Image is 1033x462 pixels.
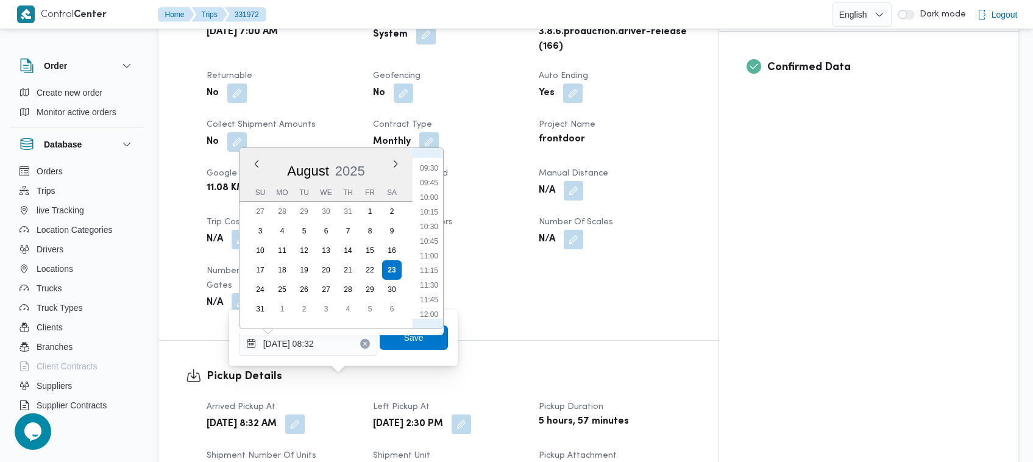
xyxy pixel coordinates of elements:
[20,59,134,73] button: Order
[338,221,358,241] div: day-7
[15,279,139,298] button: Trucks
[207,121,316,129] span: Collect Shipment Amounts
[415,147,443,160] li: 09:15
[373,452,430,460] span: Shipment Unit
[74,10,107,20] b: Center
[272,280,292,299] div: day-25
[15,83,139,102] button: Create new order
[37,320,63,335] span: Clients
[316,202,336,221] div: day-30
[415,308,443,321] li: 12:00
[10,162,144,425] div: Database
[37,222,113,237] span: Location Categories
[37,398,107,413] span: Supplier Contracts
[37,203,84,218] span: live Tracking
[272,241,292,260] div: day-11
[972,2,1023,27] button: Logout
[415,206,443,218] li: 10:15
[360,221,380,241] div: day-8
[539,414,629,429] b: 5 hours, 57 minutes
[207,296,223,310] b: N/A
[250,260,270,280] div: day-17
[252,159,261,169] button: Previous Month
[415,235,443,247] li: 10:45
[373,135,411,149] b: Monthly
[15,220,139,240] button: Location Categories
[207,72,252,80] span: Returnable
[539,121,595,129] span: Project Name
[539,183,555,198] b: N/A
[207,267,344,290] span: Number of [GEOGRAPHIC_DATA] Gates
[316,299,336,319] div: day-3
[37,261,73,276] span: Locations
[250,221,270,241] div: day-3
[272,202,292,221] div: day-28
[294,202,314,221] div: day-29
[380,325,448,350] button: Save
[360,339,370,349] button: Clear input
[207,417,277,432] b: [DATE] 8:32 AM
[207,403,275,411] span: Arrived Pickup At
[10,83,144,127] div: Order
[373,417,443,432] b: [DATE] 2:30 PM
[415,279,443,291] li: 11:30
[37,281,62,296] span: Trucks
[338,280,358,299] div: day-28
[338,260,358,280] div: day-21
[316,260,336,280] div: day-20
[373,403,430,411] span: Left Pickup At
[373,27,408,42] b: System
[360,241,380,260] div: day-15
[250,184,270,201] div: Su
[316,221,336,241] div: day-6
[382,299,402,319] div: day-6
[207,169,305,177] span: Google distance in KMs
[15,298,139,318] button: Truck Types
[207,452,316,460] span: Shipment Number of Units
[239,332,377,356] input: Press the down key to enter a popover containing a calendar. Press the escape key to close the po...
[37,105,116,119] span: Monitor active orders
[15,102,139,122] button: Monitor active orders
[15,162,139,181] button: Orders
[360,260,380,280] div: day-22
[15,240,139,259] button: Drivers
[15,357,139,376] button: Client Contracts
[382,202,402,221] div: day-2
[37,85,102,100] span: Create new order
[37,339,73,354] span: Branches
[250,241,270,260] div: day-10
[294,241,314,260] div: day-12
[207,368,691,385] h3: Pickup Details
[338,202,358,221] div: day-31
[915,10,966,20] span: Dark mode
[37,359,98,374] span: Client Contracts
[382,280,402,299] div: day-30
[415,265,443,277] li: 11:15
[338,299,358,319] div: day-4
[37,164,63,179] span: Orders
[415,162,443,174] li: 09:30
[294,299,314,319] div: day-2
[360,299,380,319] div: day-5
[382,221,402,241] div: day-9
[15,396,139,415] button: Supplier Contracts
[415,250,443,262] li: 11:00
[286,163,330,179] div: Button. Open the month selector. August is currently selected.
[382,260,402,280] div: day-23
[192,7,227,22] button: Trips
[539,452,617,460] span: Pickup Attachment
[272,260,292,280] div: day-18
[17,5,35,23] img: X8yXhbKr1z7QwAAAABJRU5ErkJggg==
[15,259,139,279] button: Locations
[382,241,402,260] div: day-16
[539,232,555,247] b: N/A
[37,183,55,198] span: Trips
[316,184,336,201] div: We
[207,218,244,226] span: Trip Cost
[250,280,270,299] div: day-24
[44,137,82,152] h3: Database
[360,184,380,201] div: Fr
[272,299,292,319] div: day-1
[316,241,336,260] div: day-13
[539,72,588,80] span: Auto Ending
